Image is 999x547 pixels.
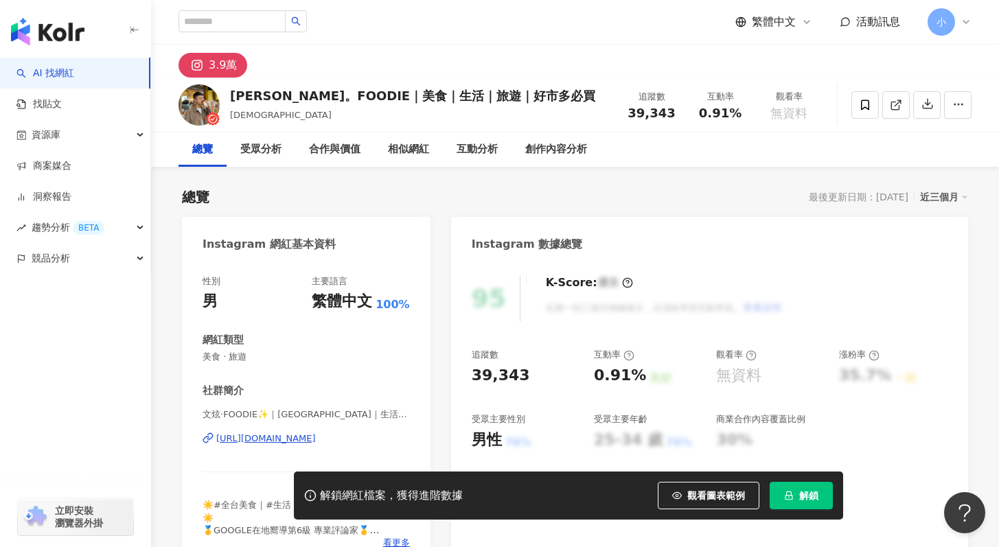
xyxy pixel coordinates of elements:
[546,275,633,290] div: K-Score :
[203,291,218,312] div: 男
[694,90,746,104] div: 互動率
[799,490,818,501] span: 解鎖
[203,408,410,421] span: 文炫·FOODIE✨｜[GEOGRAPHIC_DATA]｜生活日常｜好市多必買 | [DEMOGRAPHIC_DATA]
[472,430,502,451] div: 男性
[203,351,410,363] span: 美食 · 旅遊
[472,349,498,361] div: 追蹤數
[32,243,70,274] span: 競品分析
[594,365,646,386] div: 0.91%
[388,141,429,158] div: 相似網紅
[312,291,372,312] div: 繁體中文
[716,413,805,426] div: 商業合作內容覆蓋比例
[752,14,796,30] span: 繁體中文
[230,110,332,120] span: [DEMOGRAPHIC_DATA]
[658,482,759,509] button: 觀看圖表範例
[22,506,49,528] img: chrome extension
[525,141,587,158] div: 創作內容分析
[716,365,761,386] div: 無資料
[716,349,757,361] div: 觀看率
[457,141,498,158] div: 互動分析
[312,275,347,288] div: 主要語言
[55,504,103,529] span: 立即安裝 瀏覽器外掛
[594,349,634,361] div: 互動率
[240,141,282,158] div: 受眾分析
[203,432,410,445] a: [URL][DOMAIN_NAME]
[839,349,880,361] div: 漲粉率
[230,87,595,104] div: [PERSON_NAME]。FOODIE｜美食｜生活｜旅遊｜好市多必買
[16,223,26,233] span: rise
[18,498,133,535] a: chrome extension立即安裝 瀏覽器外掛
[770,106,807,120] span: 無資料
[687,490,745,501] span: 觀看圖表範例
[472,365,530,386] div: 39,343
[376,297,409,312] span: 100%
[16,190,71,204] a: 洞察報告
[11,18,84,45] img: logo
[320,489,463,503] div: 解鎖網紅檔案，獲得進階數據
[809,191,908,202] div: 最後更新日期：[DATE]
[73,221,104,235] div: BETA
[699,106,742,120] span: 0.91%
[784,491,794,500] span: lock
[763,90,815,104] div: 觀看率
[937,14,946,30] span: 小
[209,56,237,75] div: 3.9萬
[291,16,301,26] span: search
[16,67,74,80] a: searchAI 找網紅
[192,141,213,158] div: 總覽
[920,188,968,206] div: 近三個月
[472,237,583,252] div: Instagram 數據總覽
[856,15,900,28] span: 活動訊息
[182,187,209,207] div: 總覽
[594,413,647,426] div: 受眾主要年齡
[203,384,244,398] div: 社群簡介
[16,159,71,173] a: 商案媒合
[203,275,220,288] div: 性別
[628,106,675,120] span: 39,343
[203,333,244,347] div: 網紅類型
[770,482,833,509] button: 解鎖
[203,237,336,252] div: Instagram 網紅基本資料
[32,212,104,243] span: 趨勢分析
[472,413,525,426] div: 受眾主要性別
[16,97,62,111] a: 找貼文
[32,119,60,150] span: 資源庫
[179,84,220,126] img: KOL Avatar
[309,141,360,158] div: 合作與價值
[625,90,678,104] div: 追蹤數
[179,53,247,78] button: 3.9萬
[216,432,316,445] div: [URL][DOMAIN_NAME]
